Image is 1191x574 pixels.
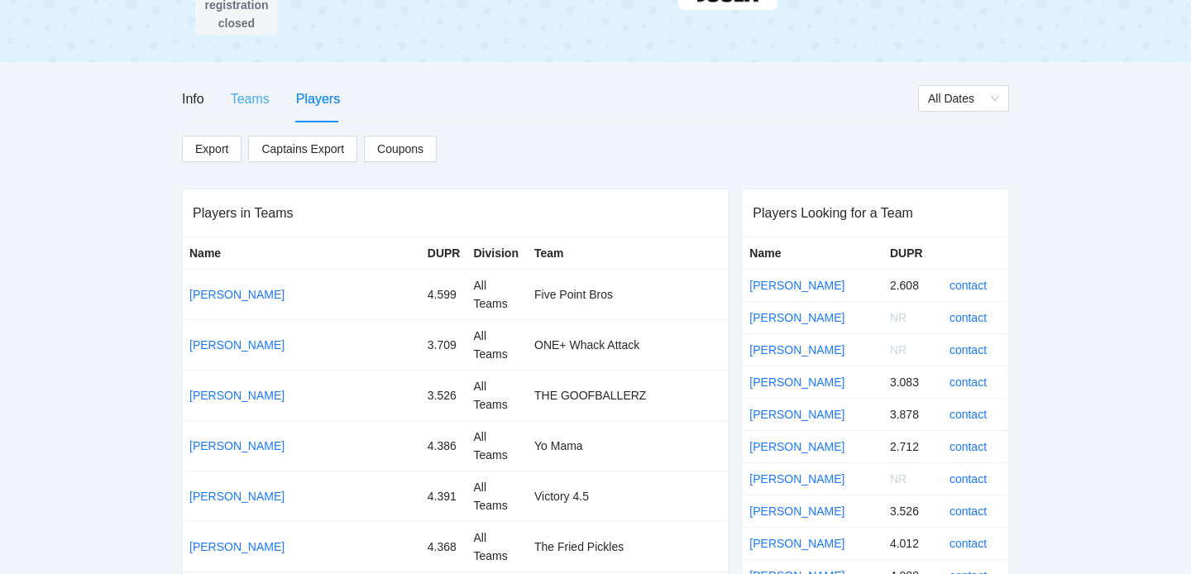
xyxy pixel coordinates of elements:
[231,88,270,109] div: Teams
[528,371,728,421] td: THE GOOFBALLERZ
[421,421,467,471] td: 4.386
[890,472,906,486] span: NR
[528,270,728,320] td: Five Point Bros
[466,320,528,371] td: All Teams
[749,408,844,421] a: [PERSON_NAME]
[421,471,467,522] td: 4.391
[753,189,998,237] div: Players Looking for a Team
[377,140,423,158] span: Coupons
[466,371,528,421] td: All Teams
[466,471,528,522] td: All Teams
[421,371,467,421] td: 3.526
[890,343,906,356] span: NR
[473,244,521,262] div: Division
[182,136,242,162] a: Export
[182,88,204,109] div: Info
[749,343,844,356] a: [PERSON_NAME]
[949,505,987,518] a: contact
[189,288,285,301] a: [PERSON_NAME]
[534,244,721,262] div: Team
[528,471,728,522] td: Victory 4.5
[189,490,285,503] a: [PERSON_NAME]
[189,439,285,452] a: [PERSON_NAME]
[193,189,718,237] div: Players in Teams
[466,421,528,471] td: All Teams
[261,136,344,161] span: Captains Export
[949,440,987,453] a: contact
[749,472,844,486] a: [PERSON_NAME]
[890,505,919,518] span: 3.526
[296,88,340,109] div: Players
[749,244,877,262] div: Name
[949,311,987,324] a: contact
[928,86,999,111] span: All Dates
[189,540,285,553] a: [PERSON_NAME]
[364,136,437,162] button: Coupons
[890,375,919,389] span: 3.083
[749,440,844,453] a: [PERSON_NAME]
[421,522,467,572] td: 4.368
[195,136,228,161] span: Export
[890,311,906,324] span: NR
[949,537,987,550] a: contact
[528,320,728,371] td: ONE+ Whack Attack
[890,279,919,292] span: 2.608
[949,375,987,389] a: contact
[189,389,285,402] a: [PERSON_NAME]
[749,311,844,324] a: [PERSON_NAME]
[421,270,467,320] td: 4.599
[890,440,919,453] span: 2.712
[749,537,844,550] a: [PERSON_NAME]
[890,244,936,262] div: DUPR
[189,338,285,352] a: [PERSON_NAME]
[466,270,528,320] td: All Teams
[466,522,528,572] td: All Teams
[749,505,844,518] a: [PERSON_NAME]
[528,421,728,471] td: Yo Mama
[528,522,728,572] td: The Fried Pickles
[248,136,357,162] a: Captains Export
[890,537,919,550] span: 4.012
[949,472,987,486] a: contact
[949,408,987,421] a: contact
[749,375,844,389] a: [PERSON_NAME]
[428,244,461,262] div: DUPR
[949,343,987,356] a: contact
[890,408,919,421] span: 3.878
[421,320,467,371] td: 3.709
[189,244,414,262] div: Name
[949,279,987,292] a: contact
[749,279,844,292] a: [PERSON_NAME]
